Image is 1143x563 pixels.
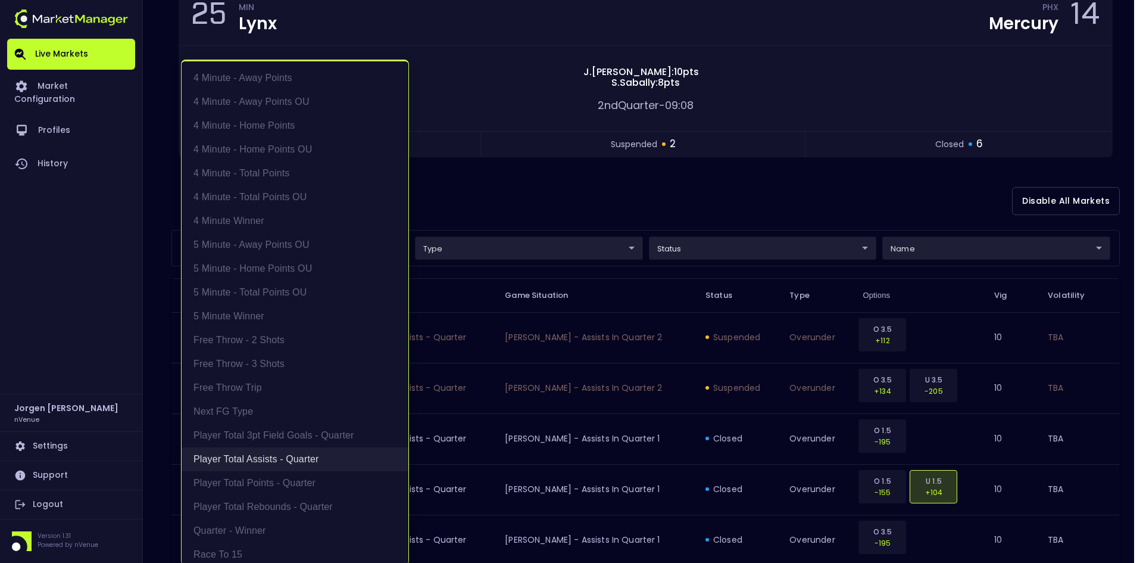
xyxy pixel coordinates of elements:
[182,185,408,209] li: 4 Minute - Total Points OU
[182,304,408,328] li: 5 Minute Winner
[182,161,408,185] li: 4 Minute - Total Points
[182,352,408,376] li: Free Throw - 3 Shots
[182,138,408,161] li: 4 Minute - Home Points OU
[182,90,408,114] li: 4 Minute - Away Points OU
[182,495,408,519] li: Player Total Rebounds - Quarter
[182,376,408,400] li: Free Throw Trip
[182,233,408,257] li: 5 Minute - Away Points OU
[182,66,408,90] li: 4 Minute - Away Points
[182,400,408,424] li: Next FG Type
[182,471,408,495] li: Player Total Points - Quarter
[182,519,408,543] li: Quarter - Winner
[182,424,408,447] li: Player Total 3pt Field Goals - Quarter
[182,114,408,138] li: 4 Minute - Home Points
[182,257,408,281] li: 5 Minute - Home Points OU
[182,281,408,304] li: 5 Minute - Total Points OU
[182,447,408,471] li: Player Total Assists - Quarter
[182,209,408,233] li: 4 Minute Winner
[182,328,408,352] li: Free Throw - 2 Shots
